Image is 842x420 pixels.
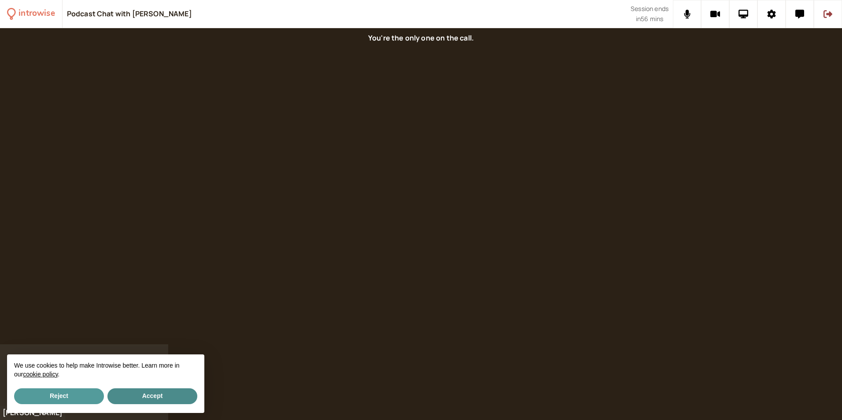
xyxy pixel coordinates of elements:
button: Accept [107,388,197,404]
span: in 56 mins [636,14,663,24]
div: Podcast Chat with [PERSON_NAME] [67,9,192,19]
div: We use cookies to help make Introwise better. Learn more in our . [7,354,204,387]
div: Scheduled session end time. Don't worry, your call will continue [631,4,668,24]
div: You're the only one on the call. [361,31,481,46]
button: Reject [14,388,104,404]
a: cookie policy [23,371,58,378]
div: introwise [18,7,55,21]
span: Session ends [631,4,668,14]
